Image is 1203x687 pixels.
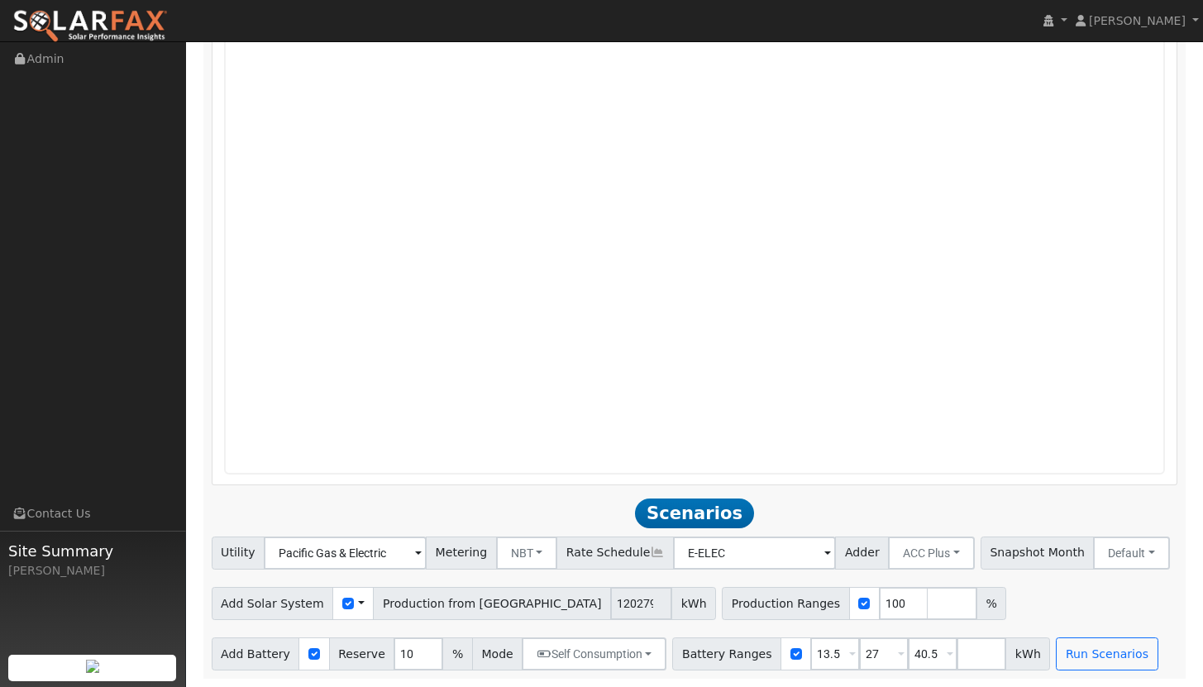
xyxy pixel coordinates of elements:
span: Rate Schedule [556,537,674,570]
span: Reserve [329,637,395,670]
span: kWh [671,587,716,620]
span: kWh [1005,637,1050,670]
input: Select a Rate Schedule [673,537,836,570]
span: Snapshot Month [981,537,1095,570]
img: SolarFax [12,9,168,44]
span: Add Battery [212,637,300,670]
span: Battery Ranges [672,637,781,670]
button: Default [1093,537,1170,570]
span: Metering [426,537,497,570]
span: % [442,637,472,670]
span: Mode [472,637,523,670]
span: Production Ranges [722,587,849,620]
span: [PERSON_NAME] [1089,14,1186,27]
div: [PERSON_NAME] [8,562,177,580]
button: NBT [496,537,558,570]
img: retrieve [86,660,99,673]
span: Site Summary [8,540,177,562]
button: Run Scenarios [1056,637,1158,670]
span: Utility [212,537,265,570]
span: Production from [GEOGRAPHIC_DATA] [373,587,611,620]
button: Self Consumption [522,637,666,670]
button: ACC Plus [888,537,975,570]
span: Add Solar System [212,587,334,620]
span: % [976,587,1006,620]
input: Select a Utility [264,537,427,570]
span: Adder [835,537,889,570]
span: Scenarios [635,499,753,528]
